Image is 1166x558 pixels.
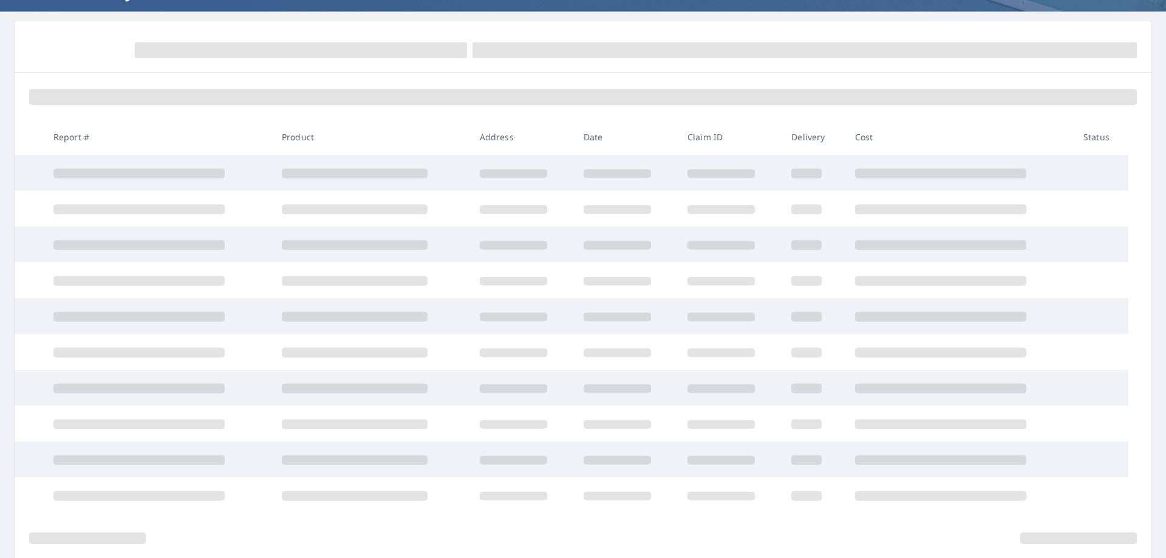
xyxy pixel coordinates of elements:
th: Status [1074,119,1128,155]
th: Address [470,119,574,155]
th: Delivery [782,119,845,155]
th: Claim ID [678,119,782,155]
th: Product [272,119,470,155]
th: Report # [44,119,272,155]
th: Cost [845,119,1074,155]
th: Date [574,119,678,155]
